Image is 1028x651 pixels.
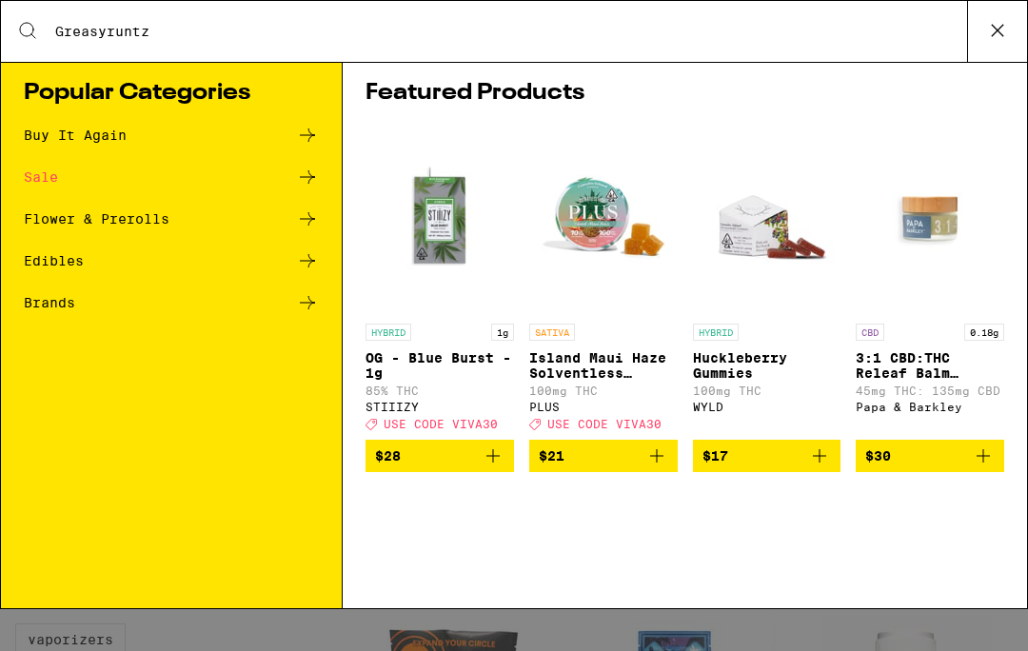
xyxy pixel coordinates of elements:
[24,124,319,147] a: Buy It Again
[856,324,884,341] p: CBD
[529,350,678,381] p: Island Maui Haze Solventless Gummies
[24,296,75,309] div: Brands
[693,350,841,381] p: Huckleberry Gummies
[366,324,411,341] p: HYBRID
[693,324,739,341] p: HYBRID
[24,207,319,230] a: Flower & Prerolls
[856,401,1004,413] div: Papa & Barkley
[366,440,514,472] button: Add to bag
[856,440,1004,472] button: Add to bag
[547,418,662,430] span: USE CODE VIVA30
[865,448,891,464] span: $30
[856,124,1004,314] img: Papa & Barkley - 3:1 CBD:THC Releaf Balm (15ml) - 180mg
[702,448,728,464] span: $17
[24,291,319,314] a: Brands
[24,170,58,184] div: Sale
[529,324,575,341] p: SATIVA
[529,401,678,413] div: PLUS
[529,385,678,397] p: 100mg THC
[693,440,841,472] button: Add to bag
[24,166,319,188] a: Sale
[366,385,514,397] p: 85% THC
[856,385,1004,397] p: 45mg THC: 135mg CBD
[24,249,319,272] a: Edibles
[693,401,841,413] div: WYLD
[24,212,169,226] div: Flower & Prerolls
[366,124,514,314] img: STIIIZY - OG - Blue Burst - 1g
[375,448,401,464] span: $28
[539,448,564,464] span: $21
[693,124,841,314] img: WYLD - Huckleberry Gummies
[529,124,678,314] img: PLUS - Island Maui Haze Solventless Gummies
[856,350,1004,381] p: 3:1 CBD:THC Releaf Balm (15ml) - 180mg
[366,401,514,413] div: STIIIZY
[366,82,1004,105] h1: Featured Products
[24,128,127,142] div: Buy It Again
[693,385,841,397] p: 100mg THC
[856,124,1004,440] a: Open page for 3:1 CBD:THC Releaf Balm (15ml) - 180mg from Papa & Barkley
[54,23,967,40] input: Search the Eaze menu
[964,324,1004,341] p: 0.18g
[529,440,678,472] button: Add to bag
[491,324,514,341] p: 1g
[529,124,678,440] a: Open page for Island Maui Haze Solventless Gummies from PLUS
[366,124,514,440] a: Open page for OG - Blue Burst - 1g from STIIIZY
[384,418,498,430] span: USE CODE VIVA30
[693,124,841,440] a: Open page for Huckleberry Gummies from WYLD
[24,82,319,105] h1: Popular Categories
[366,350,514,381] p: OG - Blue Burst - 1g
[24,254,84,267] div: Edibles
